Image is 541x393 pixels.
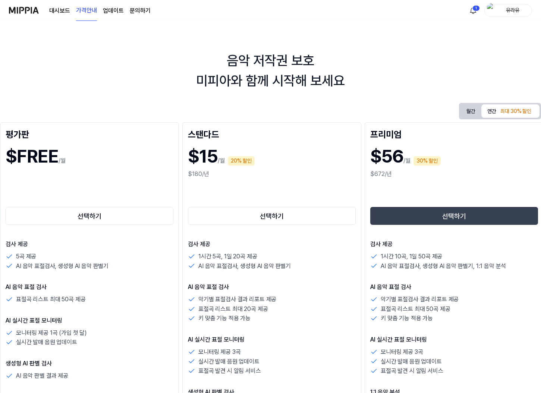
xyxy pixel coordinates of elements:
button: 월간 [460,104,481,118]
a: 대시보드 [49,6,70,15]
a: 문의하기 [130,6,151,15]
div: 스탠다드 [188,128,356,140]
p: 검사 제공 [370,240,538,249]
p: AI 음악 표절 검사 [6,283,173,292]
p: AI 실시간 표절 모니터링 [6,316,173,325]
p: AI 음악 판별 결과 제공 [16,371,68,381]
h1: $FREE [6,143,59,170]
button: 알림1 [467,4,479,16]
p: 키 맞춤 기능 적용 가능 [198,314,251,323]
div: 20% 할인 [228,156,255,166]
p: 모니터링 제공 1곡 (가입 첫 달) [16,328,87,338]
p: AI 음악 표절 검사 [188,283,356,292]
p: 모니터링 제공 3곡 [198,347,240,357]
p: AI 음악 표절검사, 생성형 AI 음악 판별기 [16,261,108,271]
div: $180/년 [188,170,356,179]
p: 표절곡 발견 시 알림 서비스 [198,366,261,376]
p: 1시간 5곡, 1일 20곡 제공 [198,252,257,261]
div: 1 [472,5,480,11]
button: 연간 [481,104,540,118]
p: AI 음악 표절 검사 [370,283,538,292]
p: 실시간 발매 음원 업데이트 [381,357,442,367]
p: 키 맞춤 기능 적용 가능 [381,314,433,323]
p: AI 실시간 표절 모니터링 [370,335,538,344]
img: profile [487,3,496,18]
h1: $56 [370,143,403,170]
div: 30% 할인 [413,156,441,166]
p: AI 음악 표절검사, 생성형 AI 음악 판별기, 1:1 음악 분석 [381,261,506,271]
p: 5곡 제공 [16,252,36,261]
a: 선택하기 [6,205,173,226]
p: 1시간 10곡, 1일 50곡 제공 [381,252,442,261]
p: /월 [403,156,411,165]
div: 유라유 [498,6,527,14]
a: 선택하기 [370,205,538,226]
button: 선택하기 [6,207,173,225]
p: 검사 제공 [188,240,356,249]
p: 표절곡 리스트 최대 50곡 제공 [381,304,450,314]
p: 검사 제공 [6,240,173,249]
div: 프리미엄 [370,128,538,140]
p: 모니터링 제공 3곡 [381,347,423,357]
p: 악기별 표절검사 결과 리포트 제공 [381,295,459,304]
p: 실시간 발매 음원 업데이트 [16,337,77,347]
a: 업데이트 [103,6,124,15]
p: 표절곡 리스트 최대 20곡 제공 [198,304,268,314]
p: 악기별 표절검사 결과 리포트 제공 [198,295,276,304]
p: 실시간 발매 음원 업데이트 [198,357,260,367]
p: AI 실시간 표절 모니터링 [188,335,356,344]
div: 최대 30% 할인 [498,106,534,117]
button: 선택하기 [188,207,356,225]
a: 가격안내 [76,0,97,21]
a: 선택하기 [188,205,356,226]
p: /월 [59,156,66,165]
p: 표절곡 발견 시 알림 서비스 [381,366,443,376]
p: AI 음악 표절검사, 생성형 AI 음악 판별기 [198,261,291,271]
h1: $15 [188,143,218,170]
p: /월 [218,156,225,165]
img: 알림 [469,6,478,15]
div: 평가판 [6,128,173,140]
p: 표절곡 리스트 최대 50곡 제공 [16,295,85,304]
p: 생성형 AI 판별 검사 [6,359,173,368]
div: $672/년 [370,170,538,179]
button: profile유라유 [484,4,532,17]
button: 선택하기 [370,207,538,225]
